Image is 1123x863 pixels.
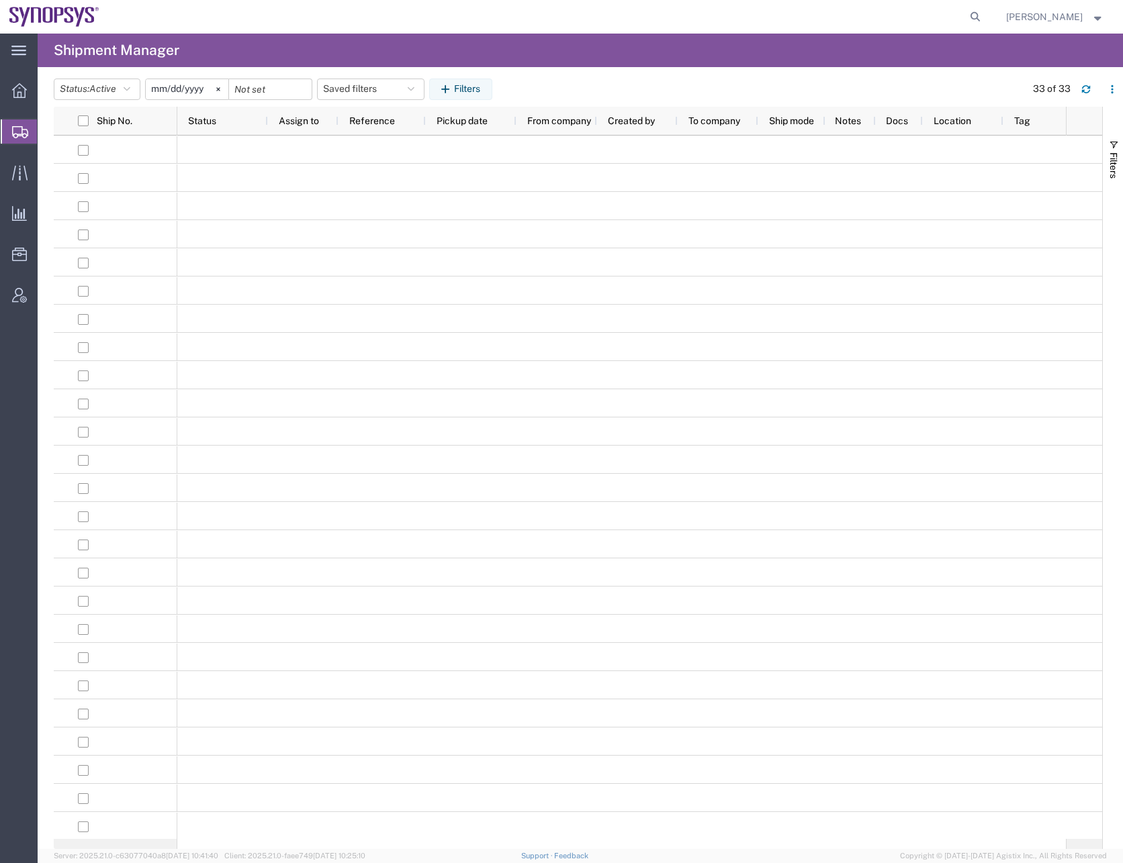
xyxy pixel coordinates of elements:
span: Location [934,115,971,126]
a: Support [521,852,555,860]
span: Active [89,83,116,94]
span: Copyright © [DATE]-[DATE] Agistix Inc., All Rights Reserved [900,850,1107,862]
h4: Shipment Manager [54,34,179,67]
span: Reference [349,115,395,126]
span: Ship No. [97,115,132,126]
span: Status [188,115,216,126]
img: logo [9,7,99,27]
button: Saved filters [317,79,424,100]
span: Ship mode [769,115,814,126]
span: Tag [1014,115,1030,126]
span: Pickup date [437,115,488,126]
span: Created by [608,115,655,126]
a: Feedback [554,852,588,860]
button: Status:Active [54,79,140,100]
button: [PERSON_NAME] [1005,9,1105,25]
button: Filters [429,79,492,100]
span: [DATE] 10:25:10 [313,852,365,860]
span: Server: 2025.21.0-c63077040a8 [54,852,218,860]
span: From company [527,115,591,126]
input: Not set [229,79,312,99]
input: Not set [146,79,228,99]
span: Notes [835,115,861,126]
span: Filters [1108,152,1119,179]
span: [DATE] 10:41:40 [166,852,218,860]
span: To company [688,115,740,126]
span: Rafael Chacon [1006,9,1083,24]
span: Assign to [279,115,319,126]
span: Docs [886,115,908,126]
div: 33 of 33 [1033,82,1071,96]
span: Client: 2025.21.0-faee749 [224,852,365,860]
